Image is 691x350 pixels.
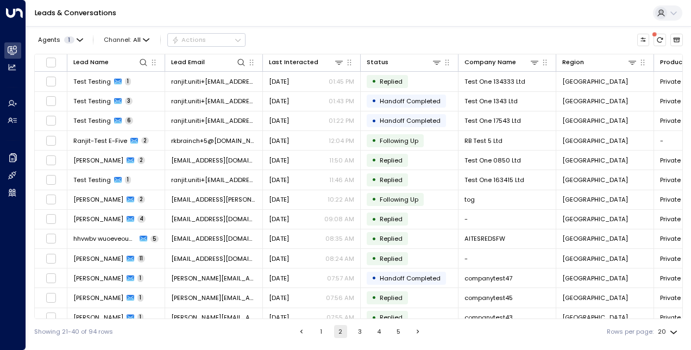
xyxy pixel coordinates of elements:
span: Yesterday [269,254,289,263]
button: Archived Leads [670,34,683,46]
span: Yesterday [269,215,289,223]
span: Yesterday [269,234,289,243]
button: Actions [167,33,246,46]
div: Lead Name [73,57,109,67]
p: 01:43 PM [329,97,354,105]
span: 1 [137,294,143,302]
span: Toggle select row [46,273,56,284]
a: Leads & Conversations [35,8,116,17]
span: 1 [137,314,143,321]
span: charlie.home+robert@gmail.com [171,195,256,204]
span: Cambridge [562,195,628,204]
span: London [562,97,628,105]
span: Yesterday [269,156,289,165]
div: Last Interacted [269,57,344,67]
span: Toggle select row [46,174,56,185]
span: Yesterday [269,195,289,204]
span: London [562,77,628,86]
span: Nicola Merry [73,215,123,223]
span: Test Testing [73,116,111,125]
p: 08:35 AM [325,234,354,243]
p: 07:56 AM [326,293,354,302]
span: Replied [380,293,403,302]
span: 1 [125,78,131,85]
span: London [562,234,628,243]
span: Yesterday [269,176,289,184]
span: Replied [380,313,403,322]
div: • [372,290,376,305]
span: Following Up [380,136,418,145]
div: • [372,133,376,148]
span: Test One 163415 Ltd [464,176,524,184]
span: michelle.tang+43@gmail.com [171,313,256,322]
span: London [562,116,628,125]
span: Toggle select row [46,115,56,126]
span: London [562,136,628,145]
span: 2 [137,157,145,164]
span: Alex Clark [73,254,123,263]
button: page 2 [334,325,347,338]
div: 20 [658,325,680,339]
span: Replied [380,254,403,263]
div: • [372,93,376,108]
p: 07:55 AM [326,313,354,322]
span: Yesterday [269,274,289,283]
button: Go to page 3 [353,325,366,338]
span: nicolablane@hotmail.com [171,215,256,223]
span: Test One 17543 Ltd [464,116,521,125]
span: ranjit.uniti+14@outlook.com [171,176,256,184]
div: • [372,153,376,167]
div: Actions [172,36,206,43]
span: London [562,293,628,302]
span: Toggle select row [46,312,56,323]
p: 08:24 AM [325,254,354,263]
span: Toggle select all [46,57,56,68]
div: Product [660,57,686,67]
span: Test Testing [73,97,111,105]
div: • [372,251,376,266]
span: Replied [380,156,403,165]
span: 2 [137,196,145,203]
span: London [562,215,628,223]
span: Handoff Completed [380,274,441,283]
div: Lead Name [73,57,148,67]
span: Toggle select row [46,214,56,224]
p: 12:04 PM [329,136,354,145]
span: Test One 1343 Ltd [464,97,518,105]
div: Button group with a nested menu [167,33,246,46]
span: Yesterday [269,136,289,145]
p: 10:22 AM [328,195,354,204]
div: • [372,310,376,325]
div: Company Name [464,57,539,67]
span: Test One 0850 Ltd [464,156,521,165]
span: ranjit.uniti+21@outlook.com [171,116,256,125]
button: Channel:All [100,34,153,46]
p: 01:45 PM [329,77,354,86]
span: Yesterday [269,97,289,105]
span: Agents [38,37,60,43]
span: michelle.tang+47@gmail.com [171,274,256,283]
span: 5 [150,235,159,243]
span: tog [464,195,475,204]
td: - [458,210,556,229]
span: ranjit.uniti+22@outlook.com [171,97,256,105]
div: Company Name [464,57,516,67]
span: 11 [137,255,145,262]
button: Go to next page [411,325,424,338]
span: Toggle select row [46,233,56,244]
span: Michelle Tang [73,313,123,322]
div: • [372,232,376,246]
span: alex.clark351@gmail.com [171,254,256,263]
button: Go to page 1 [315,325,328,338]
span: Channel: [100,34,153,46]
span: Following Up [380,195,418,204]
span: 2 [141,137,149,145]
span: Replied [380,176,403,184]
span: London [562,313,628,322]
span: Test Testing [73,176,111,184]
span: Test One 134333 Ltd [464,77,525,86]
div: • [372,114,376,128]
span: d_s_29@hotmail.com [171,234,256,243]
span: Handoff Completed [380,116,441,125]
span: 4 [137,215,146,223]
